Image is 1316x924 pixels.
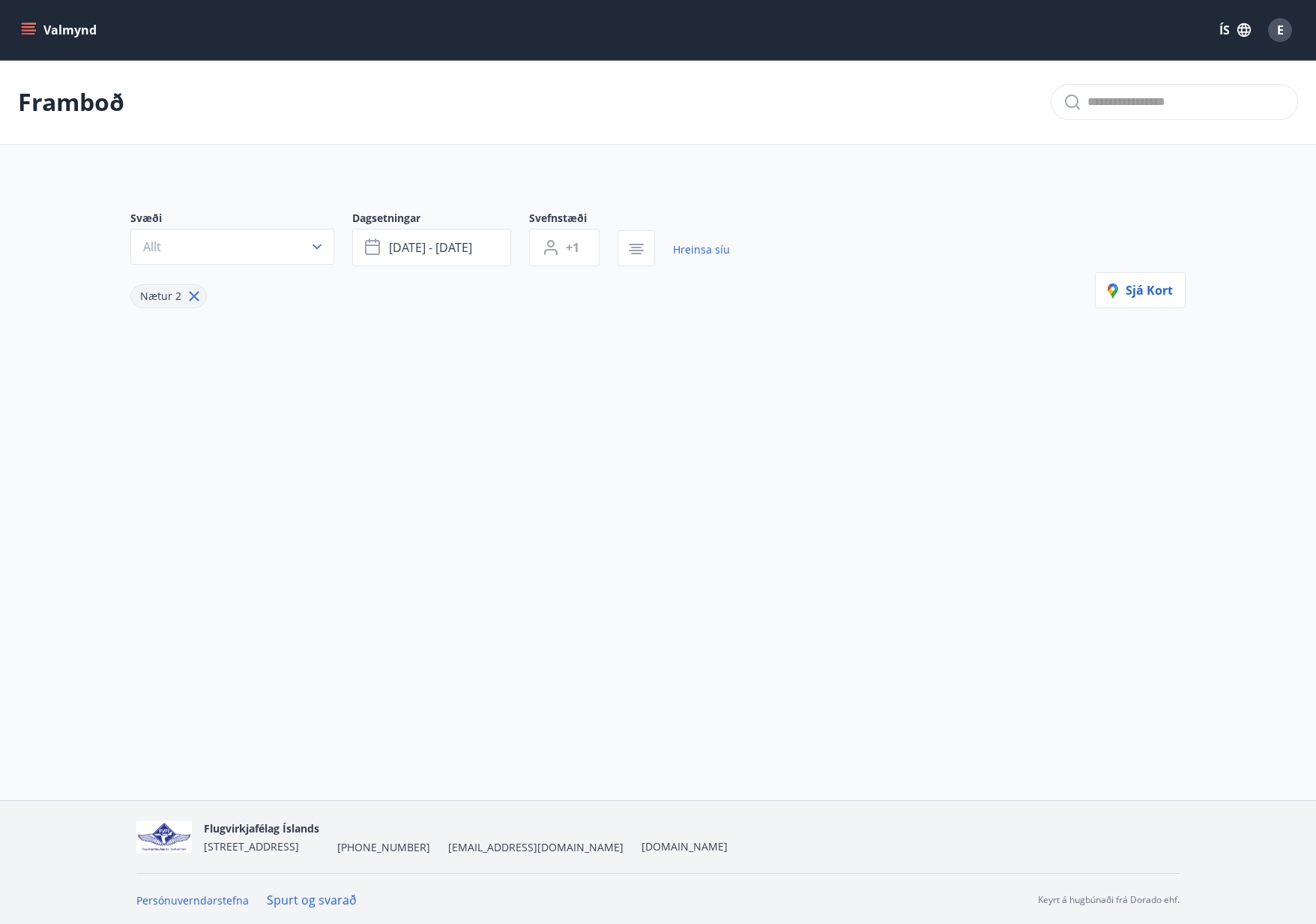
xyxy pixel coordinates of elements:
span: [PHONE_NUMBER] [337,840,430,855]
span: [EMAIL_ADDRESS][DOMAIN_NAME] [448,840,624,855]
div: Nætur 2 [130,284,207,308]
span: Sjá kort [1108,282,1173,298]
button: Sjá kort [1095,272,1186,308]
a: [DOMAIN_NAME] [642,839,728,853]
span: [DATE] - [DATE] [389,239,472,256]
p: Framboð [18,85,124,118]
span: Svæði [130,211,352,229]
span: Flugvirkjafélag Íslands [204,821,319,835]
span: Nætur 2 [140,289,181,303]
img: jfCJGIgpp2qFOvTFfsN21Zau9QV3gluJVgNw7rvD.png [136,821,192,853]
span: Allt [143,238,161,255]
span: Dagsetningar [352,211,529,229]
a: Hreinsa síu [673,233,730,266]
button: menu [18,16,103,43]
button: Allt [130,229,334,265]
button: +1 [529,229,600,266]
p: Keyrt á hugbúnaði frá Dorado ehf. [1038,893,1180,907]
button: E [1262,12,1298,48]
span: +1 [566,239,579,256]
span: E [1277,22,1284,38]
span: Svefnstæði [529,211,618,229]
button: ÍS [1211,16,1259,43]
button: [DATE] - [DATE] [352,229,511,266]
a: Persónuverndarstefna [136,893,249,907]
a: Spurt og svarað [267,892,357,908]
span: [STREET_ADDRESS] [204,839,299,853]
